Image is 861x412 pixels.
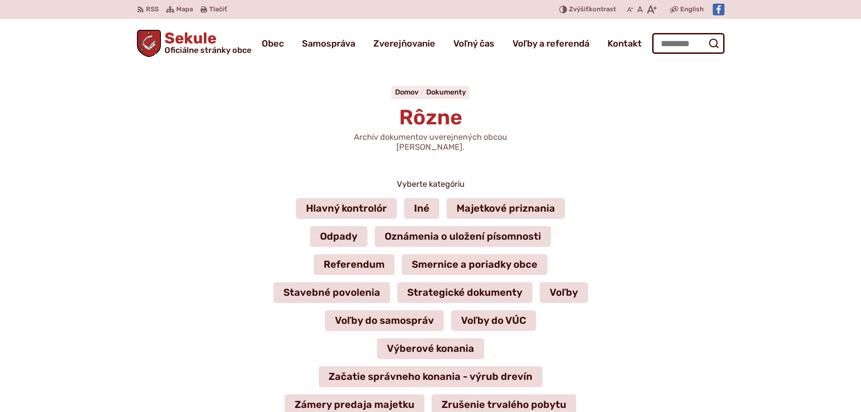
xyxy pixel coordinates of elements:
[325,310,444,331] a: Voľby do samospráv
[165,46,251,54] span: Oficiálne stránky obce
[569,5,589,13] span: Zvýšiť
[680,4,704,15] span: English
[319,366,542,387] a: Začatie správneho konania - výrub drevín
[137,30,161,57] img: Prejsť na domovskú stránku
[713,4,725,15] img: Prejsť na Facebook stránku
[395,88,419,96] span: Domov
[314,254,395,275] a: Referendum
[296,198,397,219] a: Hlavný kontrolór
[569,6,616,14] span: kontrast
[137,30,252,57] a: Logo Sekule, prejsť na domovskú stránku.
[310,226,367,247] a: Odpady
[375,226,551,247] a: Oznámenia o uložení písomnosti
[402,254,547,275] a: Smernice a poriadky obce
[262,31,284,56] a: Obec
[426,88,466,96] a: Dokumenty
[395,88,426,96] a: Domov
[270,178,591,191] p: Vyberte kategóriu
[322,133,539,152] p: Archív dokumentov uverejnených obcou [PERSON_NAME].
[273,282,390,303] a: Stavebné povolenia
[176,4,193,15] span: Mapa
[607,31,642,56] a: Kontakt
[373,31,435,56] a: Zverejňovanie
[678,4,706,15] a: English
[209,6,227,14] span: Tlačiť
[161,31,251,54] span: Sekule
[399,105,462,130] span: Rôzne
[453,31,494,56] a: Voľný čas
[404,198,439,219] a: Iné
[513,31,589,56] a: Voľby a referendá
[540,282,588,303] a: Voľby
[377,338,484,359] a: Výberové konania
[146,4,159,15] span: RSS
[302,31,355,56] a: Samospráva
[397,282,532,303] a: Strategické dokumenty
[451,310,536,331] a: Voľby do VÚC
[447,198,565,219] a: Majetkové priznania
